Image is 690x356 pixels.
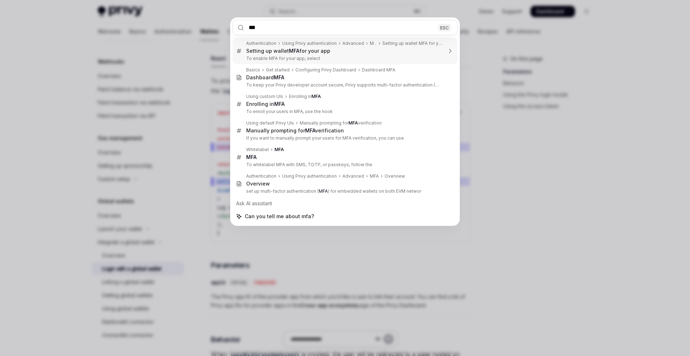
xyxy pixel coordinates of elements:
div: Manually prompting for verification [246,127,344,134]
p: To keep your Privy developer account secure, Privy supports multi-factor authentication (MFA). Dash [246,82,442,88]
div: Ask AI assistant [233,197,457,210]
div: Basics [246,67,260,73]
div: Using Privy authentication [282,173,337,179]
div: Setting up wallet for your app [246,48,330,54]
div: Enrolling in [289,94,321,99]
p: To enable MFA for your app, select [246,56,442,61]
b: MFA [274,74,284,80]
div: Overview [385,173,405,179]
b: MFA [305,127,315,133]
b: MFA [319,188,328,194]
b: MFA [349,120,358,126]
div: Setting up wallet MFA for your app [382,41,442,46]
div: Using custom UIs [246,94,283,99]
div: MFA [370,173,379,179]
b: MFA [274,101,285,107]
div: Whitelabel [246,147,269,153]
b: MFA [312,94,321,99]
div: Enrolling in [246,101,285,107]
b: MFA [289,48,299,54]
div: Advanced [342,41,364,46]
div: Configuring Privy Dashboard [295,67,356,73]
div: Authentication [246,41,276,46]
div: Overview [246,181,270,187]
div: Using default Privy UIs [246,120,294,126]
b: MFA [275,147,284,152]
p: set up multi-factor authentication ( ) for embedded wallets on both EVM networ [246,188,442,194]
p: To enroll your users in MFA, use the hook [246,109,442,114]
div: Dashboard MFA [362,67,395,73]
p: If you want to manually prompt your users for MFA verification, you can use [246,135,442,141]
div: MFA [370,41,377,46]
p: To whitelabel MFA with SMS, TOTP, or passkeys, follow the [246,162,442,168]
span: Can you tell me about mfa? [245,213,314,220]
b: MFA [246,154,257,160]
div: Manually prompting for verification [300,120,382,126]
div: Authentication [246,173,276,179]
div: Get started [266,67,290,73]
div: Using Privy authentication [282,41,337,46]
div: Dashboard [246,74,284,81]
div: ESC [438,24,451,31]
div: Advanced [342,173,364,179]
